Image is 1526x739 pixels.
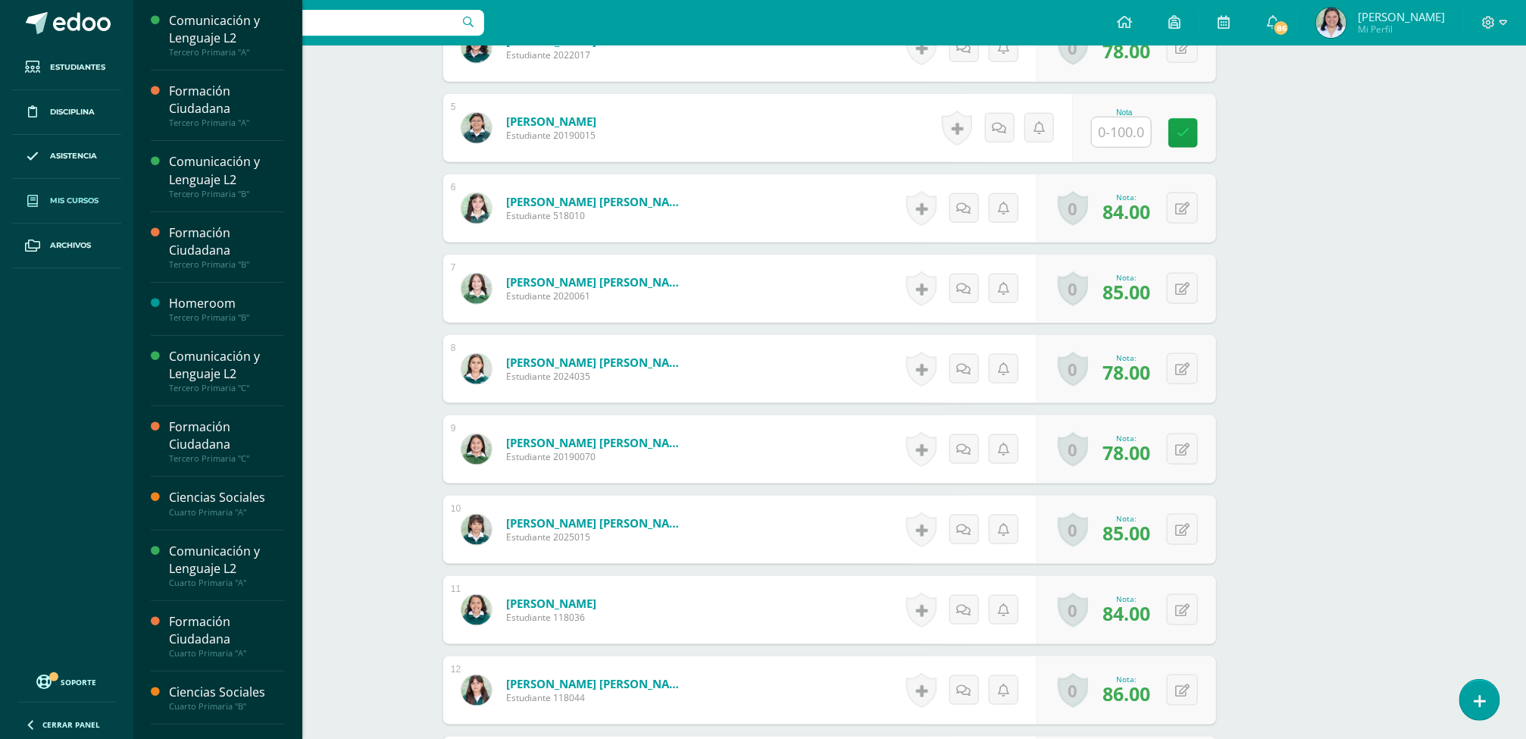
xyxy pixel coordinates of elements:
[169,418,284,453] div: Formación Ciudadana
[1316,8,1346,38] img: 2e6c258da9ccee66aa00087072d4f1d6.png
[1102,681,1150,706] span: 86.00
[1102,199,1150,224] span: 84.00
[1102,279,1150,305] span: 85.00
[169,312,284,323] div: Tercero Primaria "B"
[169,543,284,588] a: Comunicación y Lenguaje L2Cuarto Primaria "A"
[1358,23,1445,36] span: Mi Perfil
[506,194,688,209] a: [PERSON_NAME] [PERSON_NAME]
[169,153,284,199] a: Comunicación y Lenguaje L2Tercero Primaria "B"
[61,677,97,687] span: Soporte
[12,45,121,90] a: Estudiantes
[169,295,284,323] a: HomeroomTercero Primaria "B"
[12,224,121,268] a: Archivos
[1058,673,1088,708] a: 0
[169,47,284,58] div: Tercero Primaria "A"
[12,135,121,180] a: Asistencia
[1058,191,1088,226] a: 0
[506,450,688,463] span: Estudiante 20190070
[1058,593,1088,628] a: 0
[506,531,688,543] span: Estudiante 2025015
[461,595,492,625] img: f8d5d5270eed4d5dd6c3ba13a9c586b0.png
[169,224,284,270] a: Formación CiudadanaTercero Primaria "B"
[461,113,492,143] img: 5e09ed1b423fc39a36224ca8ec36541a.png
[461,274,492,304] img: 418bedbcbe5192b308e0204e4c14c8d9.png
[12,90,121,135] a: Disciplina
[143,10,484,36] input: Busca un usuario...
[1102,600,1150,626] span: 84.00
[169,613,284,648] div: Formación Ciudadana
[169,117,284,128] div: Tercero Primaria "A"
[50,106,95,118] span: Disciplina
[506,355,688,370] a: [PERSON_NAME] [PERSON_NAME]
[169,383,284,393] div: Tercero Primaria "C"
[1273,20,1290,36] span: 86
[1058,352,1088,387] a: 0
[506,129,596,142] span: Estudiante 20190015
[506,49,596,61] span: Estudiante 2022017
[506,691,688,704] span: Estudiante 118044
[50,240,91,252] span: Archivos
[169,259,284,270] div: Tercero Primaria "B"
[461,33,492,63] img: 35c97c105cbb8ee69ac3b2a8efe4402d.png
[461,354,492,384] img: 34a2b1cd4d3985d3746adf3c942337ce.png
[1102,38,1150,64] span: 78.00
[1058,30,1088,65] a: 0
[169,83,284,117] div: Formación Ciudadana
[42,719,100,730] span: Cerrar panel
[506,596,596,611] a: [PERSON_NAME]
[18,671,115,691] a: Soporte
[1058,432,1088,467] a: 0
[169,189,284,199] div: Tercero Primaria "B"
[169,613,284,659] a: Formación CiudadanaCuarto Primaria "A"
[506,290,688,302] span: Estudiante 2020061
[1102,674,1150,684] div: Nota:
[1102,433,1150,443] div: Nota:
[1102,520,1150,546] span: 85.00
[1058,512,1088,547] a: 0
[169,224,284,259] div: Formación Ciudadana
[169,648,284,659] div: Cuarto Primaria "A"
[169,12,284,58] a: Comunicación y Lenguaje L2Tercero Primaria "A"
[169,348,284,383] div: Comunicación y Lenguaje L2
[12,179,121,224] a: Mis cursos
[506,274,688,290] a: [PERSON_NAME] [PERSON_NAME]
[506,611,596,624] span: Estudiante 118036
[169,295,284,312] div: Homeroom
[1102,352,1150,363] div: Nota:
[169,453,284,464] div: Tercero Primaria "C"
[169,418,284,464] a: Formación CiudadanaTercero Primaria "C"
[1058,271,1088,306] a: 0
[461,434,492,465] img: 6bd3d01497dd275eefee0d9a10a6ea28.png
[169,701,284,712] div: Cuarto Primaria "B"
[169,507,284,518] div: Cuarto Primaria "A"
[1358,9,1445,24] span: [PERSON_NAME]
[169,489,284,506] div: Ciencias Sociales
[50,195,99,207] span: Mis cursos
[461,675,492,706] img: 6a8c22ce3a44bc2261505ea47e20ce41.png
[1102,593,1150,604] div: Nota:
[169,543,284,578] div: Comunicación y Lenguaje L2
[1102,359,1150,385] span: 78.00
[1102,192,1150,202] div: Nota:
[506,676,688,691] a: [PERSON_NAME] [PERSON_NAME]
[1091,108,1158,117] div: Nota
[1102,272,1150,283] div: Nota:
[169,489,284,517] a: Ciencias SocialesCuarto Primaria "A"
[506,114,596,129] a: [PERSON_NAME]
[1102,440,1150,465] span: 78.00
[169,348,284,393] a: Comunicación y Lenguaje L2Tercero Primaria "C"
[461,515,492,545] img: b65d71fd2f4170b481731855fb5d1105.png
[169,153,284,188] div: Comunicación y Lenguaje L2
[1102,513,1150,524] div: Nota:
[506,435,688,450] a: [PERSON_NAME] [PERSON_NAME]
[169,684,284,701] div: Ciencias Sociales
[50,150,97,162] span: Asistencia
[50,61,105,74] span: Estudiantes
[506,370,688,383] span: Estudiante 2024035
[461,193,492,224] img: 29181e04f7d7d8af5fc525a44f54f43e.png
[506,515,688,531] a: [PERSON_NAME] [PERSON_NAME]
[169,83,284,128] a: Formación CiudadanaTercero Primaria "A"
[169,684,284,712] a: Ciencias SocialesCuarto Primaria "B"
[169,578,284,588] div: Cuarto Primaria "A"
[506,209,688,222] span: Estudiante 518010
